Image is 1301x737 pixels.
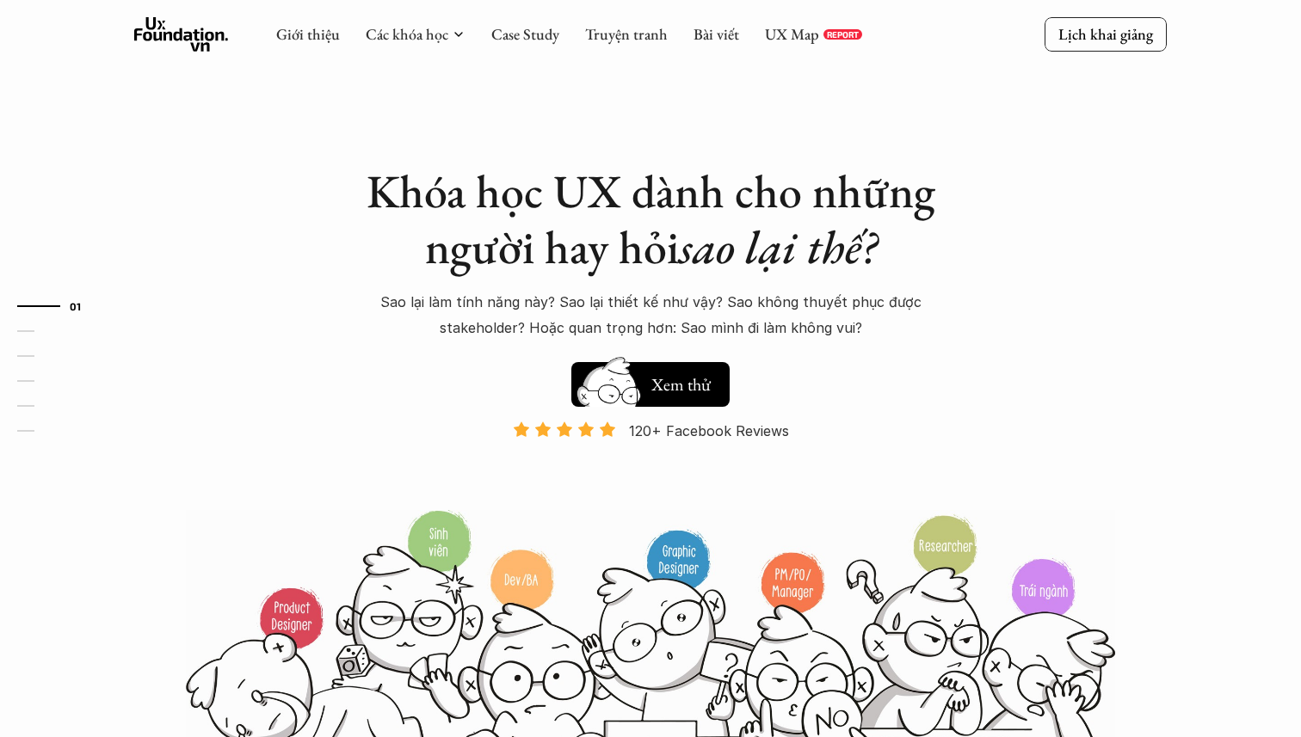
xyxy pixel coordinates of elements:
h1: Khóa học UX dành cho những người hay hỏi [349,163,952,275]
p: Sao lại làm tính năng này? Sao lại thiết kế như vậy? Sao không thuyết phục được stakeholder? Hoặc... [349,289,952,341]
p: REPORT [827,29,859,40]
a: Các khóa học [366,24,448,44]
a: Case Study [491,24,559,44]
a: 01 [17,296,99,316]
a: Xem thử [571,353,730,407]
a: Lịch khai giảng [1045,17,1167,51]
a: 120+ Facebook Reviews [497,421,804,507]
h5: Xem thử [649,372,712,396]
p: 120+ Facebook Reviews [629,418,789,444]
a: UX Map [765,24,819,44]
a: Giới thiệu [276,24,340,44]
em: sao lại thế? [679,217,877,277]
p: Lịch khai giảng [1058,24,1153,44]
a: Bài viết [694,24,739,44]
a: Truyện tranh [585,24,668,44]
strong: 01 [70,300,82,312]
